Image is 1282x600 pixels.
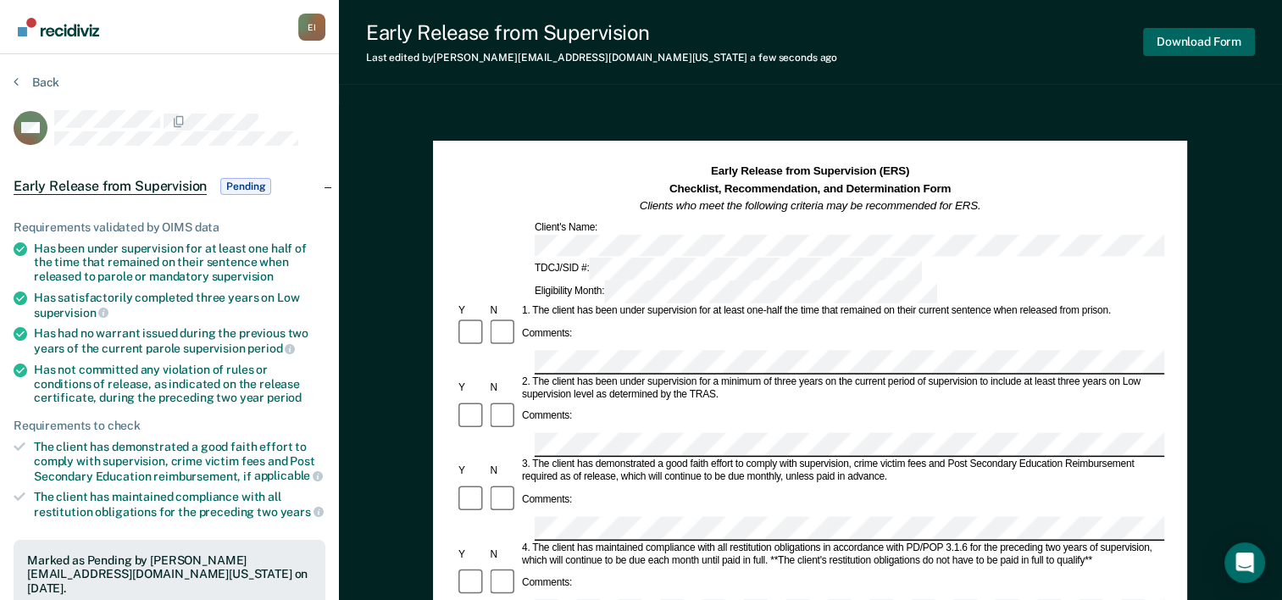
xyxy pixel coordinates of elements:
[519,410,574,423] div: Comments:
[711,165,909,178] strong: Early Release from Supervision (ERS)
[1224,542,1265,583] div: Open Intercom Messenger
[488,305,519,318] div: N
[298,14,325,41] div: E I
[519,327,574,340] div: Comments:
[212,269,274,283] span: supervision
[456,305,487,318] div: Y
[34,440,325,483] div: The client has demonstrated a good faith effort to comply with supervision, crime victim fees and...
[456,381,487,394] div: Y
[14,419,325,433] div: Requirements to check
[34,242,325,284] div: Has been under supervision for at least one half of the time that remained on their sentence when...
[34,490,325,519] div: The client has maintained compliance with all restitution obligations for the preceding two
[34,306,108,319] span: supervision
[532,281,940,303] div: Eligibility Month:
[254,469,323,482] span: applicable
[669,182,951,195] strong: Checklist, Recommendation, and Determination Form
[1143,28,1255,56] button: Download Form
[488,464,519,477] div: N
[298,14,325,41] button: Profile dropdown button
[519,375,1164,401] div: 2. The client has been under supervision for a minimum of three years on the current period of su...
[488,548,519,561] div: N
[27,553,312,596] div: Marked as Pending by [PERSON_NAME][EMAIL_ADDRESS][DOMAIN_NAME][US_STATE] on [DATE].
[519,458,1164,484] div: 3. The client has demonstrated a good faith effort to comply with supervision, crime victim fees ...
[220,178,271,195] span: Pending
[456,548,487,561] div: Y
[34,363,325,405] div: Has not committed any violation of rules or conditions of release, as indicated on the release ce...
[519,493,574,506] div: Comments:
[750,52,837,64] span: a few seconds ago
[519,305,1164,318] div: 1. The client has been under supervision for at least one-half the time that remained on their cu...
[280,505,324,519] span: years
[14,75,59,90] button: Back
[456,464,487,477] div: Y
[519,577,574,590] div: Comments:
[18,18,99,36] img: Recidiviz
[366,52,837,64] div: Last edited by [PERSON_NAME][EMAIL_ADDRESS][DOMAIN_NAME][US_STATE]
[519,542,1164,567] div: 4. The client has maintained compliance with all restitution obligations in accordance with PD/PO...
[366,20,837,45] div: Early Release from Supervision
[267,391,302,404] span: period
[247,342,295,355] span: period
[640,199,981,212] em: Clients who meet the following criteria may be recommended for ERS.
[34,326,325,355] div: Has had no warrant issued during the previous two years of the current parole supervision
[14,178,207,195] span: Early Release from Supervision
[488,381,519,394] div: N
[14,220,325,235] div: Requirements validated by OIMS data
[532,258,924,281] div: TDCJ/SID #:
[34,291,325,319] div: Has satisfactorily completed three years on Low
